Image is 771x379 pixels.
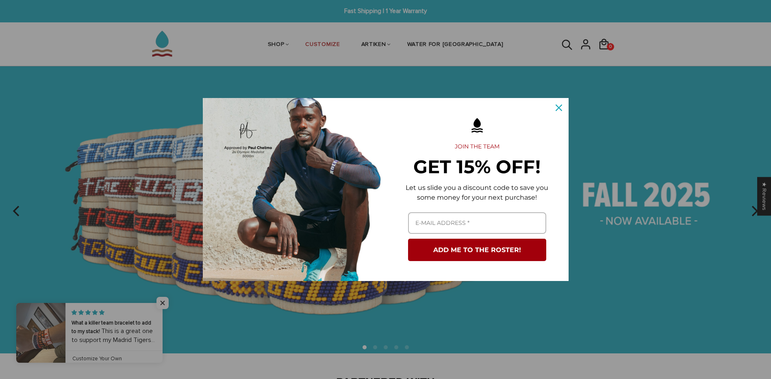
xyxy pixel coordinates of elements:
svg: close icon [556,105,562,111]
button: ADD ME TO THE ROSTER! [408,239,546,261]
h2: JOIN THE TEAM [399,143,556,150]
p: Let us slide you a discount code to save you some money for your next purchase! [399,183,556,203]
strong: GET 15% OFF! [413,155,541,178]
button: Close [549,98,569,118]
input: Email field [408,212,546,234]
